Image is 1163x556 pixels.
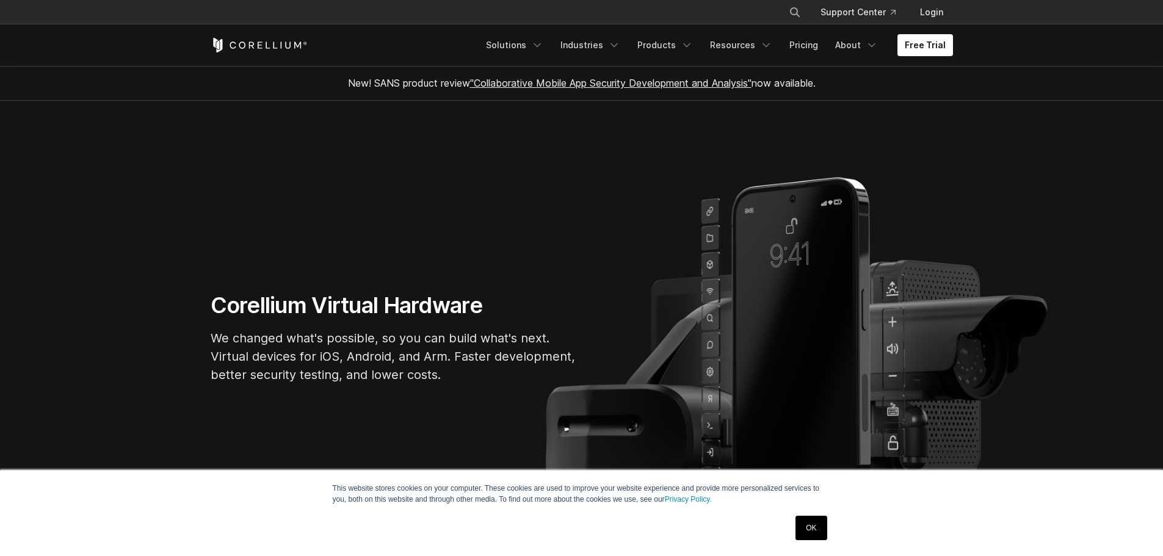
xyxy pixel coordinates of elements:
a: Login [910,1,953,23]
div: Navigation Menu [774,1,953,23]
a: Privacy Policy. [665,495,712,504]
div: Navigation Menu [479,34,953,56]
a: Support Center [811,1,905,23]
a: About [828,34,885,56]
a: "Collaborative Mobile App Security Development and Analysis" [470,77,752,89]
a: Products [630,34,700,56]
a: Free Trial [897,34,953,56]
h1: Corellium Virtual Hardware [211,292,577,319]
button: Search [784,1,806,23]
a: Resources [703,34,780,56]
a: Pricing [782,34,825,56]
span: New! SANS product review now available. [348,77,816,89]
a: Industries [553,34,628,56]
a: Corellium Home [211,38,308,52]
p: We changed what's possible, so you can build what's next. Virtual devices for iOS, Android, and A... [211,329,577,384]
a: Solutions [479,34,551,56]
a: OK [795,516,827,540]
p: This website stores cookies on your computer. These cookies are used to improve your website expe... [333,483,831,505]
